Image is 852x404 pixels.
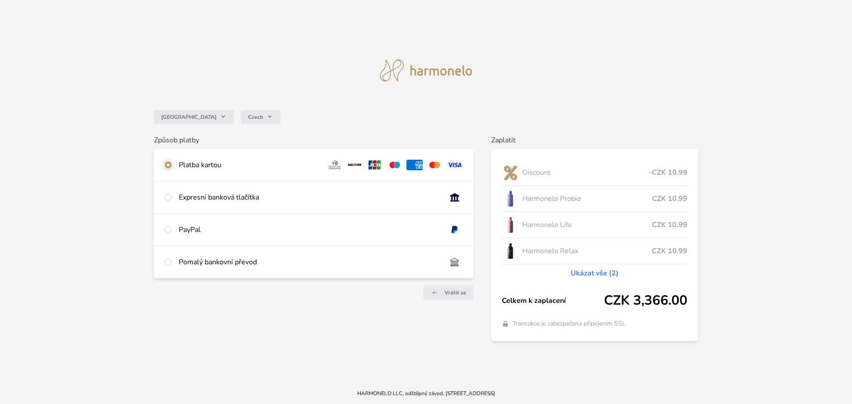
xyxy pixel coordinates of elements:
span: Harmonelo Relax [522,246,652,256]
img: jcb.svg [367,160,383,170]
img: mc.svg [426,160,443,170]
img: CLEAN_PROBIO_se_stinem_x-lo.jpg [502,188,519,210]
span: Harmonelo Life [522,220,652,230]
span: -CZK 10.99 [649,167,687,178]
h6: Zaplatit [491,135,698,145]
img: CLEAN_LIFE_se_stinem_x-lo.jpg [502,214,519,236]
span: Czech [248,114,263,121]
button: Czech [241,110,280,124]
span: Discount [522,167,649,178]
img: discover.svg [347,160,363,170]
img: onlineBanking_CZ.svg [446,192,463,203]
span: Vrátit se [445,289,466,296]
span: CZK 10.99 [652,220,687,230]
div: Pomalý bankovní převod [179,257,439,267]
img: CLEAN_RELAX_se_stinem_x-lo.jpg [502,240,519,262]
img: paypal.svg [446,224,463,235]
span: Transakce je zabezpečena připojením SSL [513,319,626,328]
img: bankTransfer_IBAN.svg [446,257,463,267]
img: diners.svg [327,160,343,170]
div: Expresní banková tlačítka [179,192,439,203]
div: Platba kartou [179,160,320,170]
img: discount-lo.png [502,161,519,184]
a: Vrátit se [423,286,473,300]
button: [GEOGRAPHIC_DATA] [154,110,234,124]
a: Ukázat vše (2) [571,268,619,278]
span: Celkem k zaplacení [502,295,604,306]
span: CZK 3,366.00 [604,293,687,309]
div: PayPal [179,224,439,235]
img: logo.svg [380,59,472,82]
h6: Způsob platby [154,135,473,145]
img: visa.svg [446,160,463,170]
span: CZK 10.99 [652,246,687,256]
img: amex.svg [406,160,423,170]
img: maestro.svg [387,160,403,170]
span: [GEOGRAPHIC_DATA] [161,114,217,121]
span: CZK 10.99 [652,193,687,204]
span: Harmonelo Probio [522,193,652,204]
